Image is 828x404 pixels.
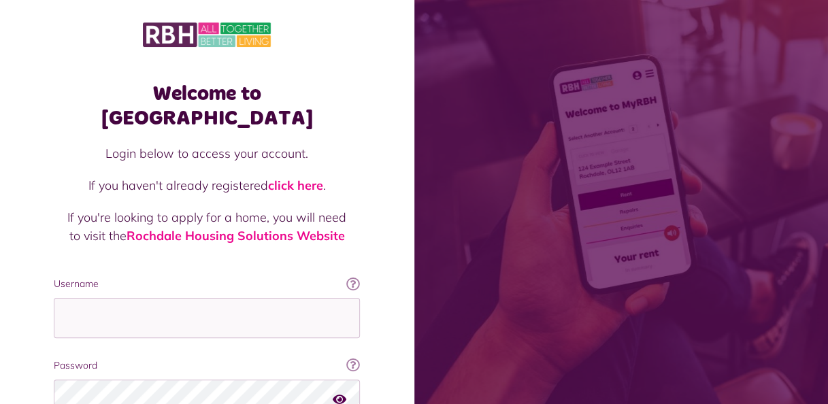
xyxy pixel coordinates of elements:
img: MyRBH [143,20,271,49]
a: Rochdale Housing Solutions Website [127,228,345,243]
p: Login below to access your account. [67,144,346,163]
label: Username [54,277,360,291]
p: If you're looking to apply for a home, you will need to visit the [67,208,346,245]
a: click here [268,178,323,193]
p: If you haven't already registered . [67,176,346,195]
h1: Welcome to [GEOGRAPHIC_DATA] [54,82,360,131]
label: Password [54,358,360,373]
